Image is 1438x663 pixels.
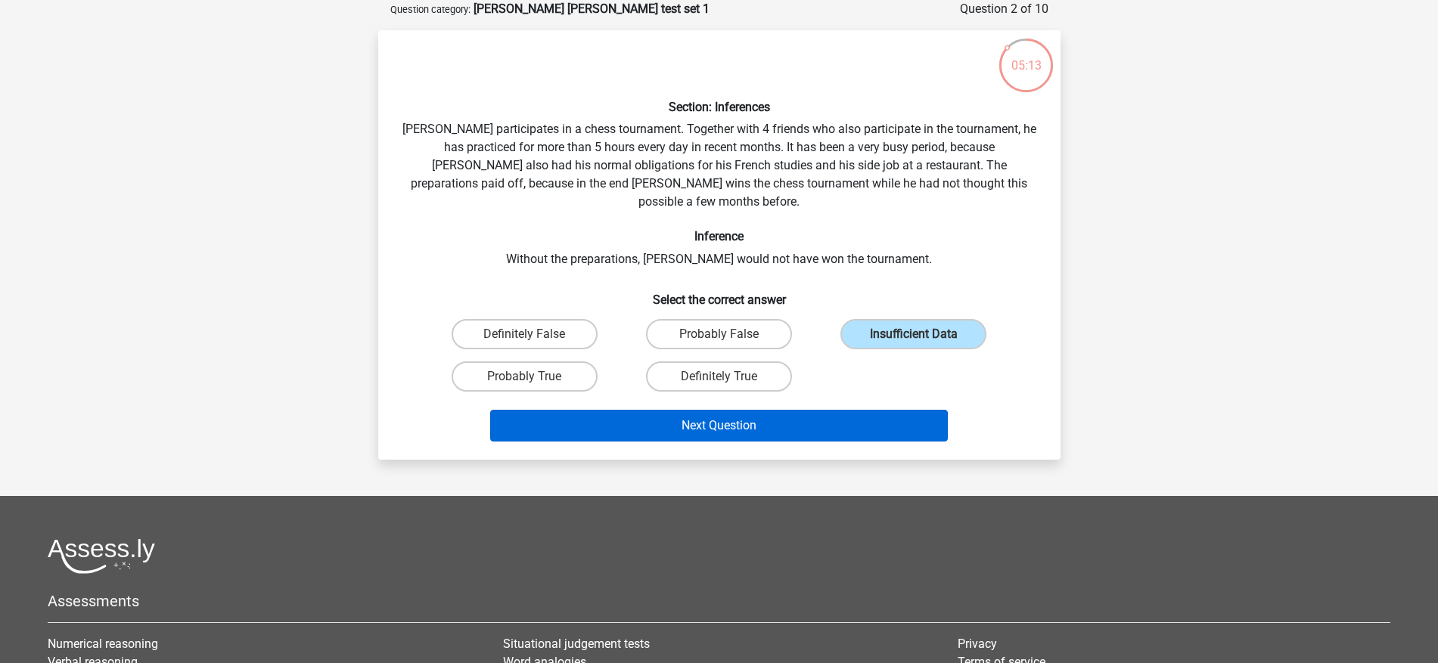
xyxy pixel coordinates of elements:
[402,100,1036,114] h6: Section: Inferences
[402,229,1036,243] h6: Inference
[384,42,1054,448] div: [PERSON_NAME] participates in a chess tournament. Together with 4 friends who also participate in...
[474,2,710,16] strong: [PERSON_NAME] [PERSON_NAME] test set 1
[646,361,792,392] label: Definitely True
[490,410,948,441] button: Next Question
[840,319,986,349] label: Insufficient Data
[48,637,158,651] a: Numerical reasoning
[402,280,1036,307] h6: Select the correct answer
[452,319,598,349] label: Definitely False
[646,319,792,349] label: Probably False
[452,361,598,392] label: Probably True
[998,37,1054,75] div: 05:13
[503,637,650,651] a: Situational judgement tests
[390,4,471,15] small: Question category:
[958,637,997,651] a: Privacy
[48,592,1390,610] h5: Assessments
[48,538,155,574] img: Assessly logo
